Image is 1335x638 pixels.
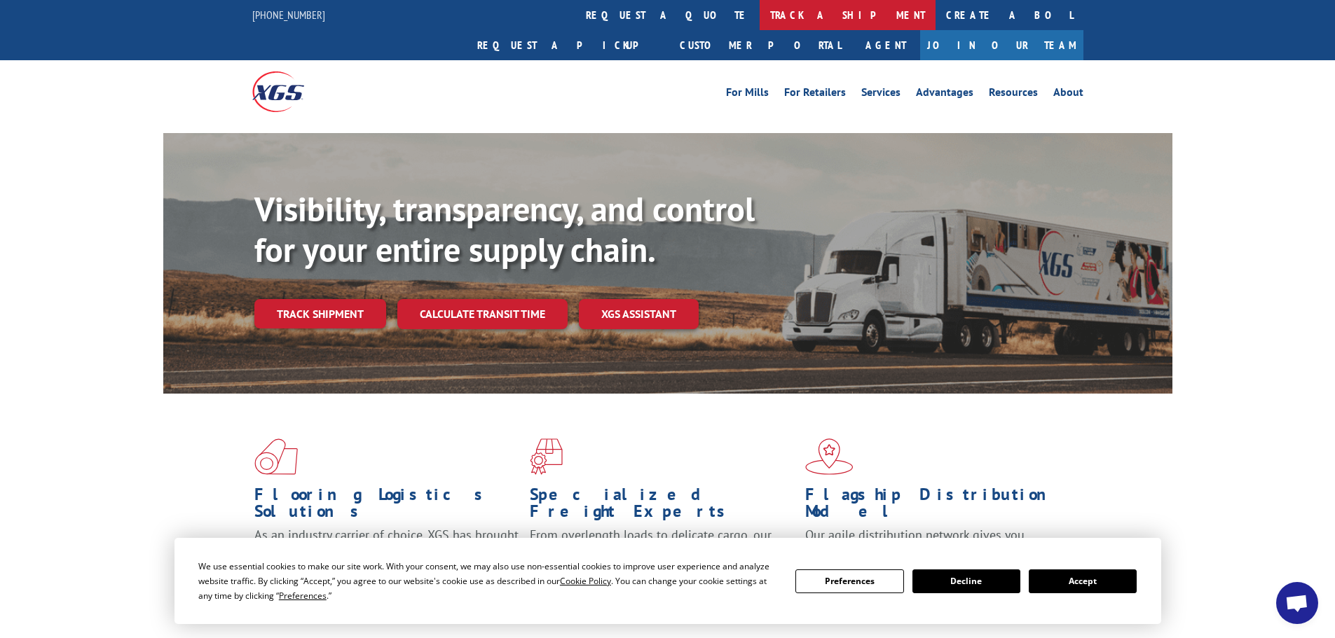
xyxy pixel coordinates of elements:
[795,569,903,593] button: Preferences
[198,559,779,603] div: We use essential cookies to make our site work. With your consent, we may also use non-essential ...
[1029,569,1137,593] button: Accept
[530,527,795,589] p: From overlength loads to delicate cargo, our experienced staff knows the best way to move your fr...
[784,87,846,102] a: For Retailers
[920,30,1083,60] a: Join Our Team
[254,486,519,527] h1: Flooring Logistics Solutions
[726,87,769,102] a: For Mills
[254,187,755,271] b: Visibility, transparency, and control for your entire supply chain.
[530,438,563,475] img: xgs-icon-focused-on-flooring-red
[1053,87,1083,102] a: About
[254,438,298,475] img: xgs-icon-total-supply-chain-intelligence-red
[397,299,568,329] a: Calculate transit time
[174,538,1161,624] div: Cookie Consent Prompt
[805,438,854,475] img: xgs-icon-flagship-distribution-model-red
[669,30,851,60] a: Customer Portal
[851,30,920,60] a: Agent
[254,299,386,328] a: Track shipment
[467,30,669,60] a: Request a pickup
[989,87,1038,102] a: Resources
[579,299,699,329] a: XGS ASSISTANT
[252,8,325,22] a: [PHONE_NUMBER]
[530,486,795,527] h1: Specialized Freight Experts
[560,575,611,587] span: Cookie Policy
[861,87,901,102] a: Services
[1276,582,1318,624] div: Open chat
[279,590,327,602] span: Preferences
[912,569,1020,593] button: Decline
[254,527,519,576] span: As an industry carrier of choice, XGS has brought innovation and dedication to flooring logistics...
[916,87,973,102] a: Advantages
[805,486,1070,527] h1: Flagship Distribution Model
[805,527,1063,560] span: Our agile distribution network gives you nationwide inventory management on demand.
